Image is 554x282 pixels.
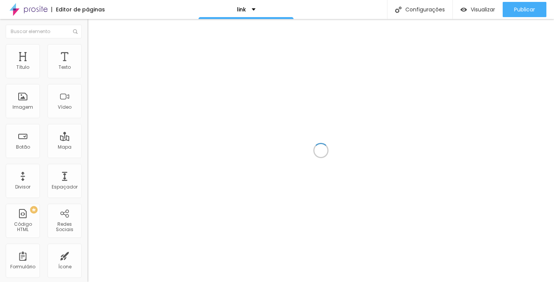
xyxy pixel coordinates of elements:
div: Divisor [15,184,30,190]
span: Publicar [514,6,535,13]
div: Espaçador [52,184,78,190]
span: Visualizar [471,6,495,13]
div: Texto [59,65,71,70]
input: Buscar elemento [6,25,82,38]
p: link [237,7,246,12]
div: Vídeo [58,105,71,110]
div: Formulário [10,264,35,269]
img: view-1.svg [460,6,467,13]
div: Editor de páginas [51,7,105,12]
div: Código HTML [8,222,38,233]
img: Icone [73,29,78,34]
div: Botão [16,144,30,150]
div: Mapa [58,144,71,150]
div: Título [16,65,29,70]
div: Imagem [13,105,33,110]
button: Visualizar [453,2,503,17]
div: Ícone [58,264,71,269]
img: Icone [395,6,402,13]
button: Publicar [503,2,546,17]
div: Redes Sociais [49,222,79,233]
